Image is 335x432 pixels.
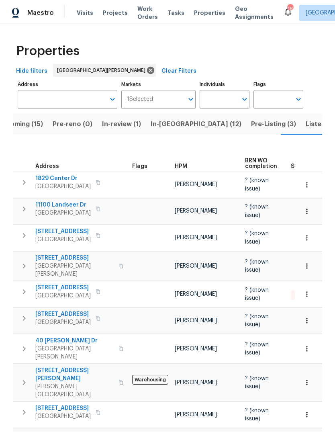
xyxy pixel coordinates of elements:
[35,404,91,412] span: [STREET_ADDRESS]
[245,158,277,169] span: BRN WO completion
[245,259,269,273] span: ? (known issue)
[251,119,296,130] span: Pre-Listing (3)
[13,64,51,79] button: Hide filters
[35,292,91,300] span: [GEOGRAPHIC_DATA]
[35,209,91,217] span: [GEOGRAPHIC_DATA]
[175,291,217,297] span: [PERSON_NAME]
[35,227,91,235] span: [STREET_ADDRESS]
[35,412,91,420] span: [GEOGRAPHIC_DATA]
[167,10,184,16] span: Tasks
[127,96,153,103] span: 1 Selected
[137,5,158,21] span: Work Orders
[35,174,91,182] span: 1829 Center Dr
[245,231,269,244] span: ? (known issue)
[185,94,196,105] button: Open
[161,66,196,76] span: Clear Filters
[175,208,217,214] span: [PERSON_NAME]
[102,119,141,130] span: In-review (1)
[245,376,269,389] span: ? (known issue)
[16,47,80,55] span: Properties
[53,64,156,77] div: [GEOGRAPHIC_DATA][PERSON_NAME]
[245,178,269,191] span: ? (known issue)
[132,375,168,385] span: Warehousing
[27,9,54,17] span: Maestro
[77,9,93,17] span: Visits
[35,254,114,262] span: [STREET_ADDRESS]
[158,64,200,79] button: Clear Filters
[35,235,91,244] span: [GEOGRAPHIC_DATA]
[194,9,225,17] span: Properties
[35,345,114,361] span: [GEOGRAPHIC_DATA][PERSON_NAME]
[35,337,114,345] span: 40 [PERSON_NAME] Dr
[35,366,114,383] span: [STREET_ADDRESS][PERSON_NAME]
[175,412,217,418] span: [PERSON_NAME]
[16,66,47,76] span: Hide filters
[175,164,187,169] span: HPM
[103,9,128,17] span: Projects
[35,201,91,209] span: 11100 Landseer Dr
[175,380,217,385] span: [PERSON_NAME]
[18,82,117,87] label: Address
[287,5,293,13] div: 18
[35,284,91,292] span: [STREET_ADDRESS]
[292,292,324,299] span: 1 Rejected
[200,82,249,87] label: Individuals
[175,263,217,269] span: [PERSON_NAME]
[291,164,317,169] span: Summary
[175,346,217,352] span: [PERSON_NAME]
[35,318,91,326] span: [GEOGRAPHIC_DATA]
[35,182,91,190] span: [GEOGRAPHIC_DATA]
[175,235,217,240] span: [PERSON_NAME]
[35,262,114,278] span: [GEOGRAPHIC_DATA][PERSON_NAME]
[107,94,118,105] button: Open
[57,66,149,74] span: [GEOGRAPHIC_DATA][PERSON_NAME]
[245,342,269,356] span: ? (known issue)
[253,82,303,87] label: Flags
[239,94,250,105] button: Open
[175,182,217,187] span: [PERSON_NAME]
[35,310,91,318] span: [STREET_ADDRESS]
[245,287,269,301] span: ? (known issue)
[35,164,59,169] span: Address
[151,119,241,130] span: In-[GEOGRAPHIC_DATA] (12)
[121,82,196,87] label: Markets
[245,408,269,422] span: ? (known issue)
[245,314,269,328] span: ? (known issue)
[53,119,92,130] span: Pre-reno (0)
[235,5,274,21] span: Geo Assignments
[245,204,269,218] span: ? (known issue)
[132,164,147,169] span: Flags
[35,383,114,399] span: [PERSON_NAME][GEOGRAPHIC_DATA]
[293,94,304,105] button: Open
[175,318,217,323] span: [PERSON_NAME]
